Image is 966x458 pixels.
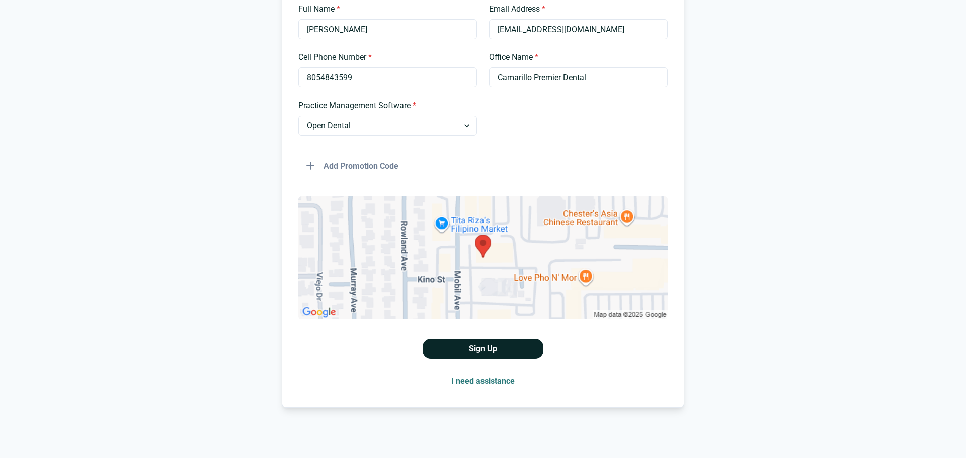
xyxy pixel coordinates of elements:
[489,3,662,15] label: Email Address
[298,156,407,176] button: Add Promotion Code
[423,339,543,359] button: Sign Up
[298,196,668,319] img: Selected Place
[298,100,471,112] label: Practice Management Software
[489,67,668,87] input: Type your office name and address
[443,371,523,391] button: I need assistance
[298,3,471,15] label: Full Name
[298,51,471,63] label: Cell Phone Number
[489,51,662,63] label: Office Name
